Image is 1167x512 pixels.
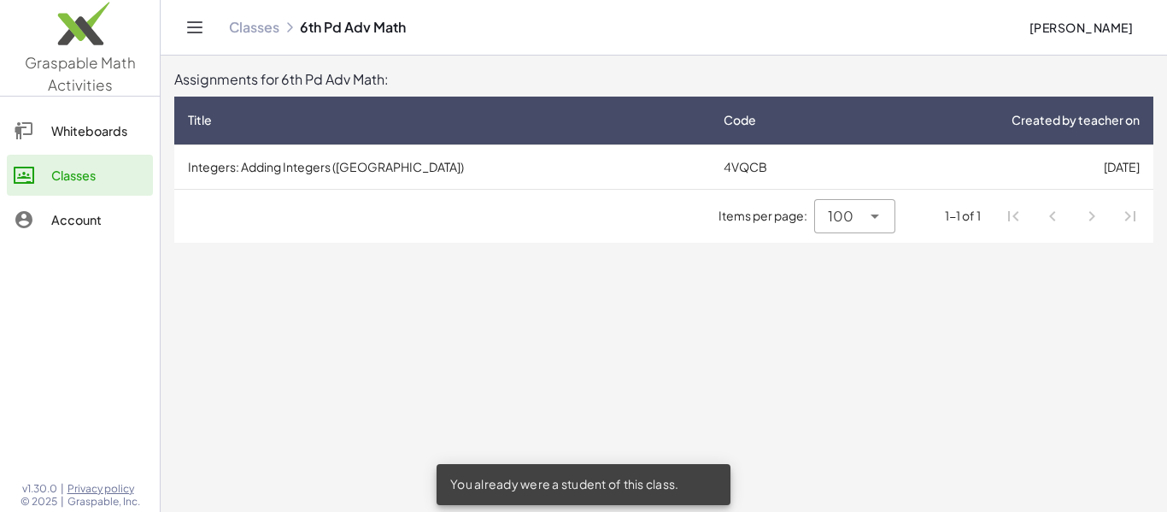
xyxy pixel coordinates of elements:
button: [PERSON_NAME] [1015,12,1146,43]
div: Assignments for 6th Pd Adv Math: [174,69,1153,90]
div: Whiteboards [51,121,146,141]
span: Title [188,111,212,129]
td: Integers: Adding Integers ([GEOGRAPHIC_DATA]) [174,144,710,189]
span: | [61,495,64,509]
span: Code [724,111,756,129]
span: Created by teacher on [1012,111,1140,129]
div: Classes [51,165,146,185]
span: Graspable Math Activities [25,53,136,94]
a: Privacy policy [67,482,140,496]
div: 1-1 of 1 [945,207,981,225]
a: Whiteboards [7,110,153,151]
a: Classes [229,19,279,36]
div: Account [51,209,146,230]
a: Classes [7,155,153,196]
nav: Pagination Navigation [994,197,1150,236]
span: 100 [828,206,853,227]
span: Graspable, Inc. [67,495,140,509]
span: | [61,482,64,496]
span: Items per page: [718,207,814,225]
div: You already were a student of this class. [437,464,730,505]
span: © 2025 [21,495,57,509]
button: Toggle navigation [181,14,208,41]
a: Account [7,199,153,240]
span: v1.30.0 [22,482,57,496]
td: [DATE] [847,144,1153,189]
td: 4VQCB [710,144,847,189]
span: [PERSON_NAME] [1029,20,1133,35]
